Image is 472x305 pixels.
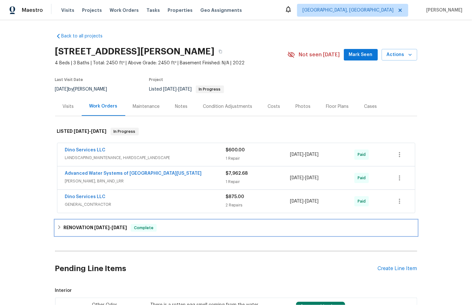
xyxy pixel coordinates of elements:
[305,152,319,157] span: [DATE]
[290,175,319,181] span: -
[358,151,368,158] span: Paid
[226,155,290,162] div: 1 Repair
[110,7,139,13] span: Work Orders
[168,7,193,13] span: Properties
[226,179,290,185] div: 1 Repair
[163,87,192,92] span: -
[358,175,368,181] span: Paid
[55,121,417,142] div: LISTED [DATE]-[DATE]In Progress
[358,198,368,205] span: Paid
[22,7,43,13] span: Maestro
[378,266,417,272] div: Create Line Item
[344,49,378,61] button: Mark Seen
[65,201,226,208] span: GENERAL_CONTRACTOR
[424,7,462,13] span: [PERSON_NAME]
[61,7,74,13] span: Visits
[382,49,417,61] button: Actions
[63,103,74,110] div: Visits
[55,60,287,66] span: 4 Beds | 3 Baths | Total: 2450 ft² | Above Grade: 2450 ft² | Basement Finished: N/A | 2022
[215,46,226,57] button: Copy Address
[74,129,89,133] span: [DATE]
[200,7,242,13] span: Geo Assignments
[290,198,319,205] span: -
[55,85,115,93] div: by [PERSON_NAME]
[203,103,253,110] div: Condition Adjustments
[226,171,248,176] span: $7,962.68
[89,103,118,109] div: Work Orders
[299,52,340,58] span: Not seen [DATE]
[55,78,83,82] span: Last Visit Date
[226,148,245,152] span: $600.00
[387,51,412,59] span: Actions
[112,225,127,230] span: [DATE]
[290,199,303,204] span: [DATE]
[268,103,280,110] div: Costs
[290,152,303,157] span: [DATE]
[149,78,163,82] span: Project
[65,171,202,176] a: Advanced Water Systems of [GEOGRAPHIC_DATA][US_STATE]
[65,155,226,161] span: LANDSCAPING_MAINTENANCE, HARDSCAPE_LANDSCAPE
[91,129,107,133] span: [DATE]
[65,148,106,152] a: Dino Services LLC
[302,7,393,13] span: [GEOGRAPHIC_DATA], [GEOGRAPHIC_DATA]
[131,225,156,231] span: Complete
[226,202,290,208] div: 2 Repairs
[305,199,319,204] span: [DATE]
[290,176,303,180] span: [DATE]
[65,178,226,184] span: [PERSON_NAME], BRN_AND_LRR
[326,103,349,110] div: Floor Plans
[65,195,106,199] a: Dino Services LLC
[55,254,378,284] h2: Pending Line Items
[290,151,319,158] span: -
[305,176,319,180] span: [DATE]
[63,224,127,232] h6: RENOVATION
[55,287,417,294] span: Interior
[55,87,69,92] span: [DATE]
[133,103,160,110] div: Maintenance
[82,7,102,13] span: Projects
[178,87,192,92] span: [DATE]
[111,128,138,135] span: In Progress
[196,87,223,91] span: In Progress
[349,51,373,59] span: Mark Seen
[146,8,160,12] span: Tasks
[55,220,417,236] div: RENOVATION [DATE]-[DATE]Complete
[94,225,110,230] span: [DATE]
[175,103,188,110] div: Notes
[74,129,107,133] span: -
[364,103,377,110] div: Cases
[163,87,177,92] span: [DATE]
[296,103,311,110] div: Photos
[57,128,107,135] h6: LISTED
[55,33,117,39] a: Back to all projects
[55,48,215,55] h2: [STREET_ADDRESS][PERSON_NAME]
[94,225,127,230] span: -
[226,195,244,199] span: $875.00
[149,87,224,92] span: Listed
